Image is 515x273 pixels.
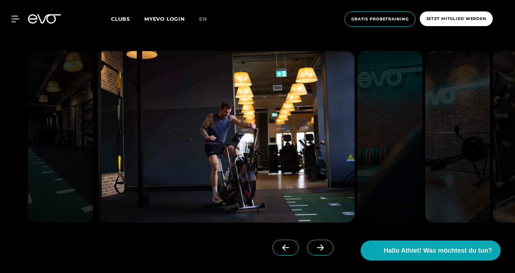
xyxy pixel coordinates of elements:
[111,16,130,22] span: Clubs
[199,16,207,22] span: en
[384,246,492,255] span: Hallo Athlet! Was möchtest du tun?
[361,240,501,260] button: Hallo Athlet! Was möchtest du tun?
[342,11,418,27] a: Gratis Probetraining
[426,16,486,22] span: Jetzt Mitglied werden
[28,51,93,223] img: evofitness
[96,51,355,223] img: evofitness
[357,51,422,223] img: evofitness
[144,16,185,22] a: MYEVO LOGIN
[418,11,495,27] a: Jetzt Mitglied werden
[351,16,409,22] span: Gratis Probetraining
[199,15,216,23] a: en
[111,15,144,22] a: Clubs
[425,51,490,223] img: evofitness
